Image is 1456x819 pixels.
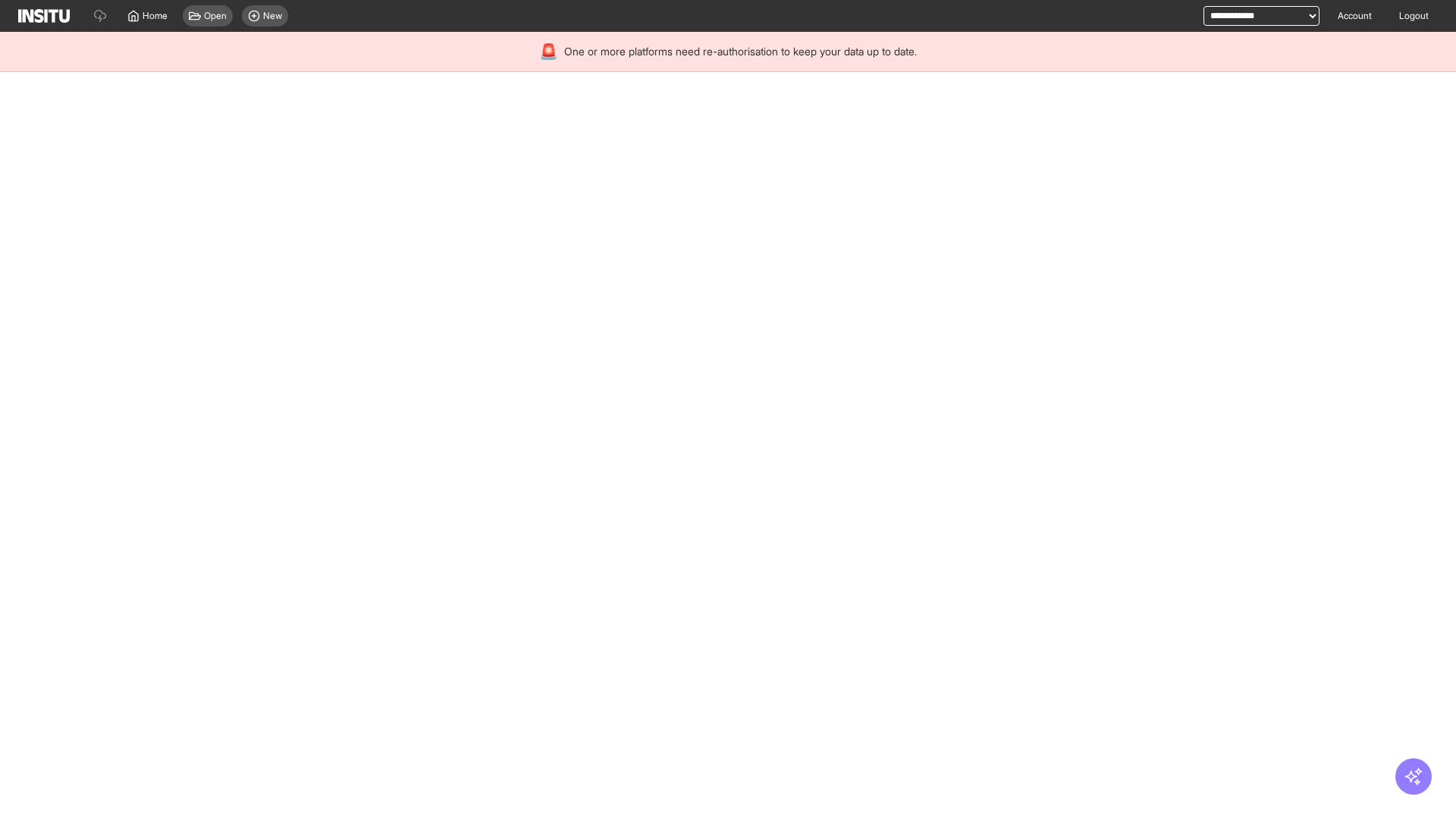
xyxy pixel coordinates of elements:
[204,10,227,22] span: Open
[18,9,70,23] img: Logo
[263,10,282,22] span: New
[564,44,917,59] span: One or more platforms need re-authorisation to keep your data up to date.
[143,10,168,22] span: Home
[539,41,558,62] div: 🚨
